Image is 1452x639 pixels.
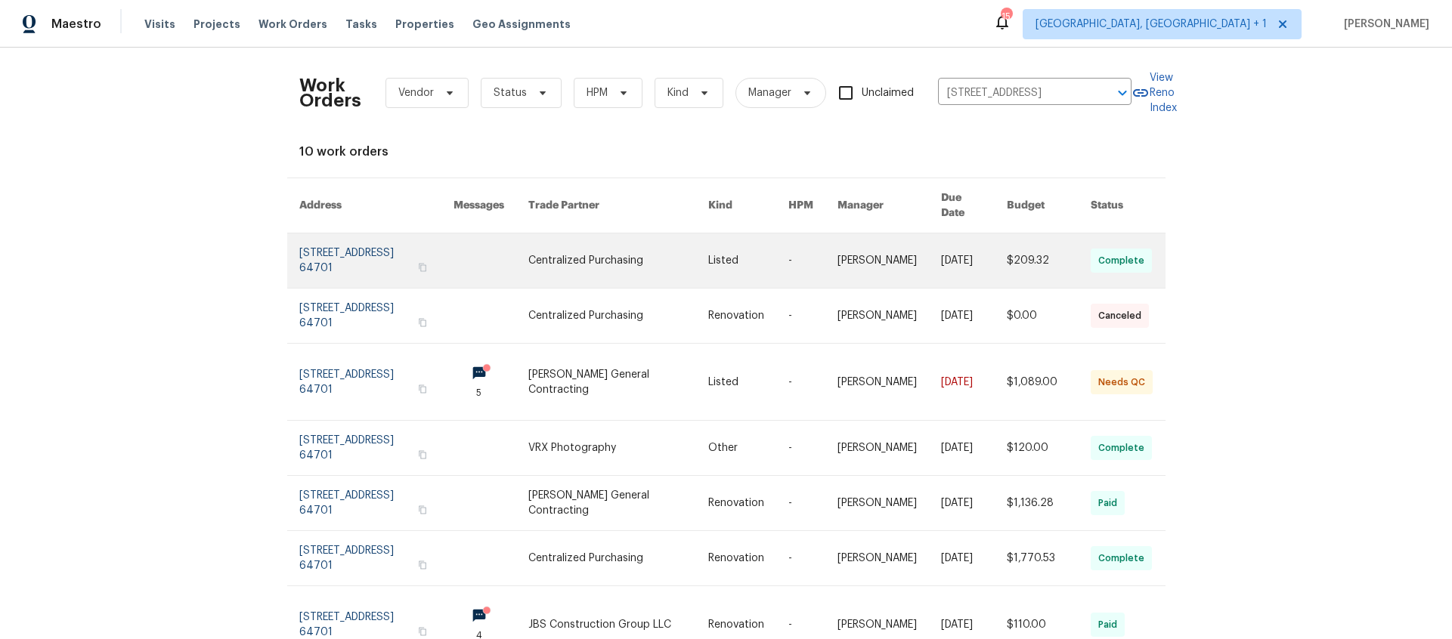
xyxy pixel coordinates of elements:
td: [PERSON_NAME] [825,421,929,476]
td: Renovation [696,531,776,586]
td: [PERSON_NAME] [825,289,929,344]
span: Geo Assignments [472,17,571,32]
div: 15 [1001,9,1011,24]
th: Budget [995,178,1079,233]
button: Open [1112,82,1133,103]
div: 10 work orders [299,144,1153,159]
button: Copy Address [416,316,429,329]
td: [PERSON_NAME] [825,531,929,586]
th: Address [287,178,442,233]
span: Work Orders [259,17,327,32]
td: Centralized Purchasing [516,531,696,586]
td: Centralized Purchasing [516,233,696,289]
th: HPM [776,178,825,233]
td: - [776,421,825,476]
input: Enter in an address [938,82,1089,105]
button: Copy Address [416,261,429,274]
button: Copy Address [416,625,429,638]
span: HPM [587,85,608,100]
td: Listed [696,233,776,289]
td: [PERSON_NAME] [825,476,929,531]
th: Status [1079,178,1165,233]
button: Copy Address [416,382,429,396]
th: Messages [441,178,516,233]
th: Manager [825,178,929,233]
td: [PERSON_NAME] [825,344,929,421]
td: [PERSON_NAME] General Contracting [516,476,696,531]
span: Projects [193,17,240,32]
th: Trade Partner [516,178,696,233]
span: Tasks [345,19,377,29]
td: Renovation [696,476,776,531]
td: Centralized Purchasing [516,289,696,344]
span: Vendor [398,85,434,100]
td: Listed [696,344,776,421]
td: VRX Photography [516,421,696,476]
td: Other [696,421,776,476]
td: Renovation [696,289,776,344]
span: Kind [667,85,689,100]
span: Visits [144,17,175,32]
span: Properties [395,17,454,32]
td: - [776,233,825,289]
span: Manager [748,85,791,100]
span: Unclaimed [862,85,914,101]
button: Copy Address [416,558,429,572]
td: - [776,531,825,586]
td: - [776,344,825,421]
span: [GEOGRAPHIC_DATA], [GEOGRAPHIC_DATA] + 1 [1036,17,1267,32]
a: View Reno Index [1132,70,1177,116]
span: [PERSON_NAME] [1338,17,1429,32]
h2: Work Orders [299,78,361,108]
button: Copy Address [416,448,429,461]
th: Kind [696,178,776,233]
span: Status [494,85,527,100]
span: Maestro [51,17,101,32]
button: Copy Address [416,503,429,517]
td: [PERSON_NAME] General Contracting [516,344,696,421]
th: Due Date [929,178,995,233]
td: - [776,289,825,344]
td: - [776,476,825,531]
td: [PERSON_NAME] [825,233,929,289]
